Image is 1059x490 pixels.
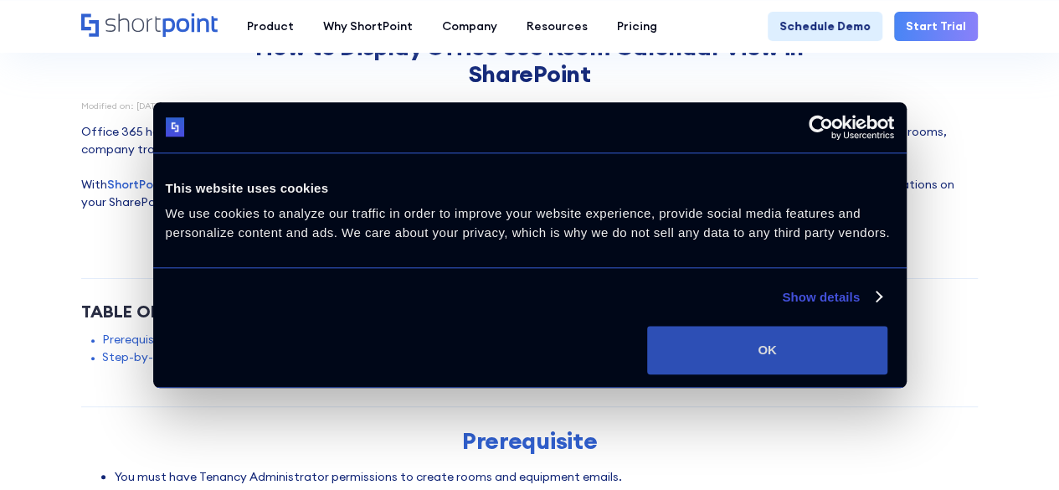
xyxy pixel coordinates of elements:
[748,115,894,140] a: Usercentrics Cookiebot - opens in a new window
[115,468,978,486] li: You must have Tenancy Administrator permissions to create rooms and equipment emails.
[442,18,497,35] div: Company
[81,299,978,324] div: Table of Contents
[782,287,881,307] a: Show details
[308,12,427,41] a: Why ShortPoint
[81,101,978,111] div: Modified on: [DATE] 10:49 AM
[216,34,844,88] h1: How to Display Office 365 Room Calendar View in SharePoint
[768,12,882,41] a: Schedule Demo
[81,13,218,39] a: Home
[617,18,657,35] div: Pricing
[166,206,890,240] span: We use cookies to analyze our traffic in order to improve your website experience, provide social...
[527,18,588,35] div: Resources
[107,177,221,192] a: ShortPoint Connect
[602,12,671,41] a: Pricing
[894,12,978,41] a: Start Trial
[81,123,978,211] p: Office 365 has that make it easy for users in an organization to reserve conference rooms, traini...
[247,18,294,35] div: Product
[323,18,413,35] div: Why ShortPoint
[102,348,225,366] a: Step-by-step Tutorial
[102,331,169,348] a: Prerequisite
[216,427,844,454] h2: Prerequisite
[647,326,887,374] button: OK
[232,12,308,41] a: Product
[427,12,512,41] a: Company
[512,12,602,41] a: Resources
[166,178,894,199] div: This website uses cookies
[166,118,185,137] img: logo
[975,410,1059,490] iframe: Chat Widget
